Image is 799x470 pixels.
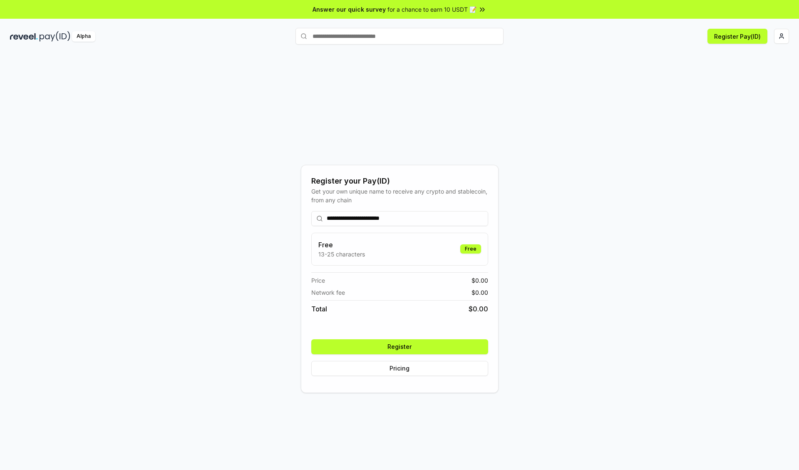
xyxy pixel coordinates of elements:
[318,240,365,250] h3: Free
[72,31,95,42] div: Alpha
[311,175,488,187] div: Register your Pay(ID)
[40,31,70,42] img: pay_id
[311,339,488,354] button: Register
[471,276,488,285] span: $ 0.00
[707,29,767,44] button: Register Pay(ID)
[313,5,386,14] span: Answer our quick survey
[311,304,327,314] span: Total
[460,244,481,254] div: Free
[469,304,488,314] span: $ 0.00
[387,5,476,14] span: for a chance to earn 10 USDT 📝
[10,31,38,42] img: reveel_dark
[311,288,345,297] span: Network fee
[471,288,488,297] span: $ 0.00
[311,361,488,376] button: Pricing
[311,276,325,285] span: Price
[318,250,365,259] p: 13-25 characters
[311,187,488,204] div: Get your own unique name to receive any crypto and stablecoin, from any chain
